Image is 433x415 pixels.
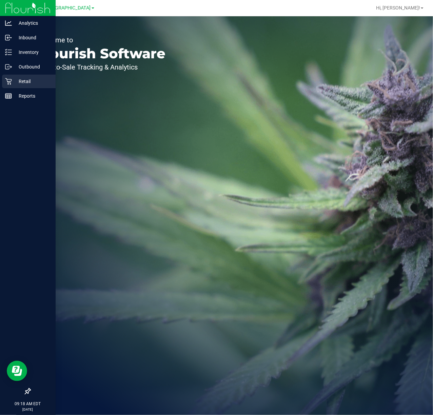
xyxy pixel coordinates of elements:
span: [GEOGRAPHIC_DATA] [44,5,91,11]
inline-svg: Inventory [5,49,12,56]
span: Hi, [PERSON_NAME]! [376,5,420,11]
p: Analytics [12,19,53,27]
p: 09:18 AM EDT [3,401,53,407]
inline-svg: Reports [5,93,12,99]
inline-svg: Retail [5,78,12,85]
iframe: Resource center [7,361,27,381]
p: [DATE] [3,407,53,412]
p: Inbound [12,34,53,42]
p: Welcome to [37,37,165,43]
inline-svg: Outbound [5,63,12,70]
inline-svg: Analytics [5,20,12,26]
p: Reports [12,92,53,100]
p: Retail [12,77,53,85]
p: Flourish Software [37,47,165,60]
p: Inventory [12,48,53,56]
p: Seed-to-Sale Tracking & Analytics [37,64,165,71]
inline-svg: Inbound [5,34,12,41]
p: Outbound [12,63,53,71]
